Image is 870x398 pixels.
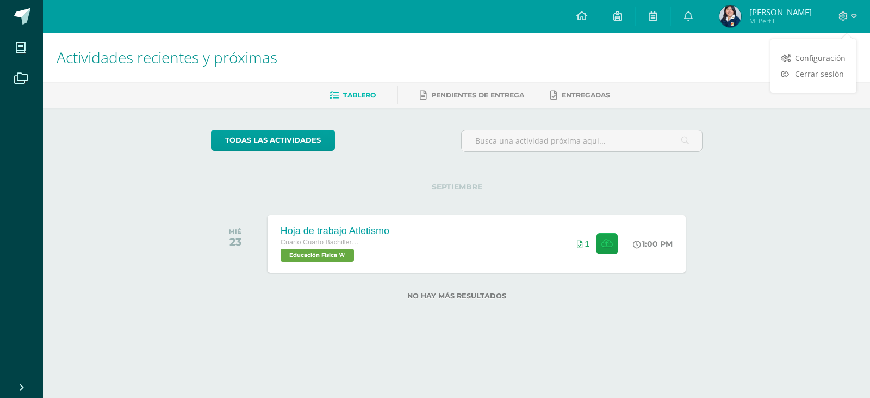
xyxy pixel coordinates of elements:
[281,238,362,246] span: Cuarto Cuarto Bachillerato en Ciencias y Letras
[795,69,844,79] span: Cerrar sesión
[749,16,812,26] span: Mi Perfil
[719,5,741,27] img: 386b97ca6dcc00f2af1beca8e69eb8b0.png
[770,50,856,66] a: Configuración
[795,53,846,63] span: Configuración
[281,225,389,237] div: Hoja de trabajo Atletismo
[770,66,856,82] a: Cerrar sesión
[562,91,610,99] span: Entregadas
[229,235,241,248] div: 23
[343,91,376,99] span: Tablero
[585,240,589,248] span: 1
[420,87,524,104] a: Pendientes de entrega
[749,7,812,17] span: [PERSON_NAME]
[281,249,354,262] span: Educación Física 'A'
[414,182,500,192] span: SEPTIEMBRE
[57,47,277,68] span: Actividades recientes y próximas
[462,130,703,151] input: Busca una actividad próxima aquí...
[633,239,673,249] div: 1:00 PM
[330,87,376,104] a: Tablero
[211,292,703,300] label: No hay más resultados
[550,87,610,104] a: Entregadas
[431,91,524,99] span: Pendientes de entrega
[229,228,241,235] div: MIÉ
[211,130,335,151] a: todas las Actividades
[577,240,589,248] div: Archivos entregados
